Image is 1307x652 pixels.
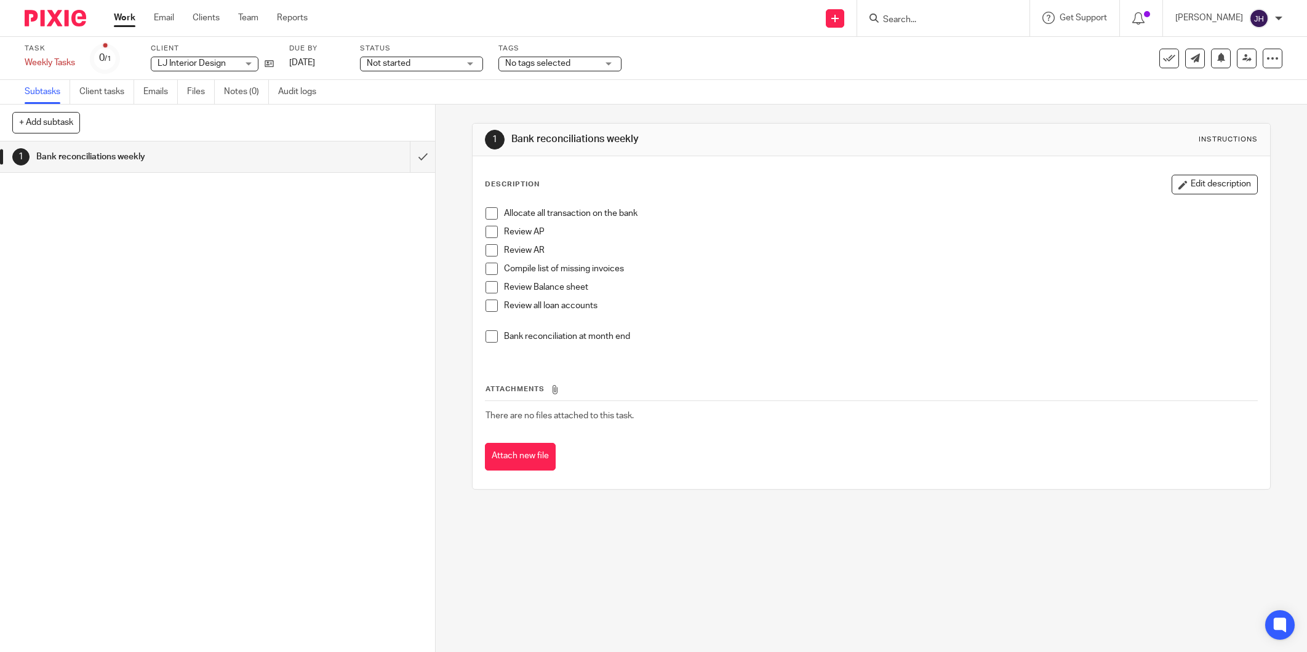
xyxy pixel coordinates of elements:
[151,44,274,54] label: Client
[12,148,30,165] div: 1
[289,44,345,54] label: Due by
[193,12,220,24] a: Clients
[360,44,483,54] label: Status
[238,12,258,24] a: Team
[485,180,540,189] p: Description
[12,112,80,133] button: + Add subtask
[504,226,1257,238] p: Review AP
[224,80,269,104] a: Notes (0)
[504,330,1257,343] p: Bank reconciliation at month end
[25,44,75,54] label: Task
[504,207,1257,220] p: Allocate all transaction on the bank
[36,148,278,166] h1: Bank reconciliations weekly
[1175,12,1243,24] p: [PERSON_NAME]
[504,263,1257,275] p: Compile list of missing invoices
[277,12,308,24] a: Reports
[1172,175,1258,194] button: Edit description
[1060,14,1107,22] span: Get Support
[289,58,315,67] span: [DATE]
[498,44,622,54] label: Tags
[158,59,226,68] span: LJ Interior Design
[485,443,556,471] button: Attach new file
[367,59,410,68] span: Not started
[187,80,215,104] a: Files
[486,386,545,392] span: Attachments
[25,80,70,104] a: Subtasks
[511,133,898,146] h1: Bank reconciliations weekly
[504,300,1257,312] p: Review all loan accounts
[25,57,75,69] div: Weekly Tasks
[485,130,505,149] div: 1
[505,59,570,68] span: No tags selected
[486,411,634,420] span: There are no files attached to this task.
[105,55,111,62] small: /1
[504,281,1257,293] p: Review Balance sheet
[504,244,1257,256] p: Review AR
[882,15,993,26] input: Search
[99,51,111,65] div: 0
[1199,135,1258,145] div: Instructions
[154,12,174,24] a: Email
[79,80,134,104] a: Client tasks
[143,80,178,104] a: Emails
[25,10,86,26] img: Pixie
[114,12,135,24] a: Work
[278,80,326,104] a: Audit logs
[1249,9,1269,28] img: svg%3E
